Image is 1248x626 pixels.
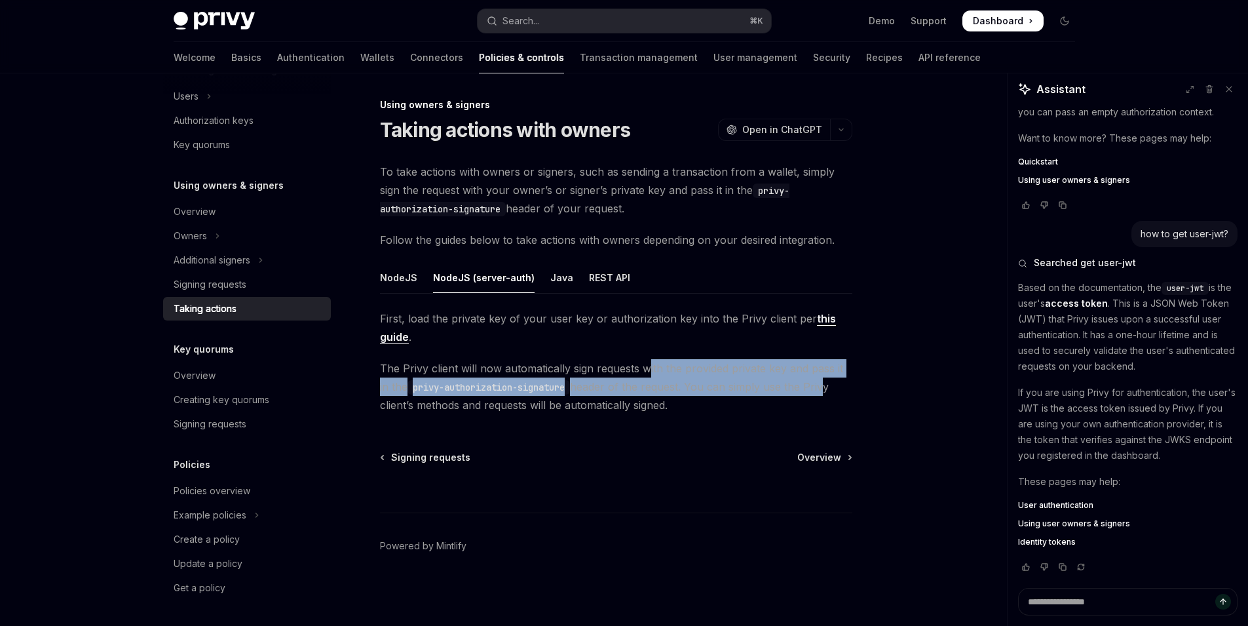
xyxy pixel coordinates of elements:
a: Overview [163,200,331,224]
span: Searched get user-jwt [1034,256,1136,269]
div: REST API [589,262,630,293]
button: Copy chat response [1055,560,1070,574]
a: Creating key quorums [163,388,331,412]
span: user-jwt [1167,283,1203,294]
div: Create a policy [174,532,240,547]
span: Signing requests [391,451,470,464]
span: Using user owners & signers [1018,175,1130,186]
span: To take actions with owners or signers, such as sending a transaction from a wallet, simply sign ... [380,163,852,218]
a: Taking actions [163,297,331,321]
a: Connectors [410,42,463,73]
button: Toggle Additional signers section [163,248,331,272]
a: Basics [231,42,261,73]
a: Demo [869,14,895,28]
button: Reload last chat [1073,560,1089,574]
div: Signing requests [174,416,246,432]
a: Signing requests [381,451,470,464]
p: If you are using Privy for authentication, the user's JWT is the access token issued by Privy. If... [1018,385,1238,463]
a: Transaction management [580,42,698,73]
a: Policies overview [163,479,331,503]
span: Dashboard [973,14,1023,28]
h5: Key quorums [174,342,234,357]
a: Authorization keys [163,109,331,132]
div: Owners [174,228,207,244]
img: dark logo [174,12,255,30]
a: Powered by Mintlify [380,539,466,553]
button: Open search [478,9,771,33]
div: Key quorums [174,137,230,153]
a: Authentication [277,42,345,73]
button: Copy chat response [1055,199,1070,212]
span: Using user owners & signers [1018,518,1130,529]
div: Overview [174,368,216,383]
h1: Taking actions with owners [380,118,631,142]
div: Taking actions [174,301,236,317]
button: Toggle dark mode [1054,10,1075,31]
strong: access token [1045,298,1108,309]
span: ⌘ K [749,16,763,26]
h5: Using owners & signers [174,178,284,193]
span: User authentication [1018,500,1093,511]
button: Vote that response was good [1018,199,1034,212]
textarea: Ask a question... [1018,588,1238,616]
div: Users [174,88,199,104]
a: Security [813,42,850,73]
p: Based on the documentation, the is the user's . This is a JSON Web Token (JWT) that Privy issues ... [1018,280,1238,374]
span: Follow the guides below to take actions with owners depending on your desired integration. [380,231,852,249]
a: Create a policy [163,528,331,551]
a: Dashboard [962,10,1044,31]
button: Searched get user-jwt [1018,256,1238,269]
span: Open in ChatGPT [742,123,822,136]
div: Using owners & signers [380,98,852,111]
div: Get a policy [174,580,225,596]
span: The Privy client will now automatically sign requests with the provided private key and pass it i... [380,359,852,414]
span: First, load the private key of your user key or authorization key into the Privy client per . [380,309,852,346]
span: Identity tokens [1018,537,1076,547]
code: privy-authorization-signature [407,380,570,395]
a: Signing requests [163,273,331,296]
p: These pages may help: [1018,474,1238,490]
p: Want to know more? These pages may help: [1018,130,1238,146]
button: Vote that response was not good [1036,199,1052,212]
div: Overview [174,204,216,220]
a: Update a policy [163,552,331,576]
a: Using user owners & signers [1018,518,1238,529]
div: Signing requests [174,277,246,292]
a: Support [911,14,947,28]
a: Quickstart [1018,157,1238,167]
button: Toggle Example policies section [163,503,331,527]
a: Welcome [174,42,216,73]
button: Toggle Users section [163,85,331,108]
a: Identity tokens [1018,537,1238,547]
div: Example policies [174,507,246,523]
button: Toggle Owners section [163,224,331,248]
span: Overview [797,451,841,464]
a: Signing requests [163,412,331,436]
div: Authorization keys [174,113,254,128]
a: Get a policy [163,576,331,600]
span: Quickstart [1018,157,1058,167]
div: Java [550,262,573,293]
button: Open in ChatGPT [718,119,830,141]
button: Send message [1215,594,1231,610]
a: Overview [797,451,851,464]
div: how to get user-jwt? [1141,227,1228,241]
a: Key quorums [163,133,331,157]
div: NodeJS [380,262,417,293]
a: Recipes [866,42,903,73]
a: Using user owners & signers [1018,175,1238,186]
div: Update a policy [174,556,242,572]
h5: Policies [174,457,210,473]
a: User management [713,42,797,73]
a: API reference [918,42,981,73]
a: Policies & controls [479,42,564,73]
a: Overview [163,364,331,387]
div: Policies overview [174,483,250,499]
button: Vote that response was good [1018,560,1034,574]
div: NodeJS (server-auth) [433,262,535,293]
span: Assistant [1036,81,1086,97]
div: Creating key quorums [174,392,269,408]
a: Wallets [360,42,394,73]
button: Vote that response was not good [1036,560,1052,574]
a: User authentication [1018,500,1238,511]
